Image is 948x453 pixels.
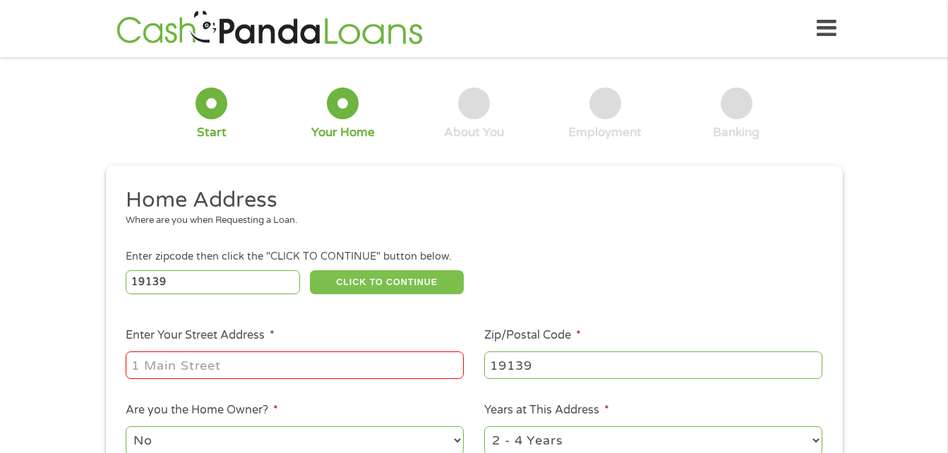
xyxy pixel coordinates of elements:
button: CLICK TO CONTINUE [310,270,464,294]
h2: Home Address [126,186,812,215]
label: Enter Your Street Address [126,328,275,343]
div: Start [197,125,227,140]
div: Banking [713,125,760,140]
input: 1 Main Street [126,351,464,378]
div: About You [444,125,504,140]
div: Employment [568,125,642,140]
div: Your Home [311,125,375,140]
label: Zip/Postal Code [484,328,581,343]
div: Enter zipcode then click the "CLICK TO CONTINUE" button below. [126,249,822,265]
input: Enter Zipcode (e.g 01510) [126,270,300,294]
label: Years at This Address [484,403,609,418]
div: Where are you when Requesting a Loan. [126,214,812,228]
label: Are you the Home Owner? [126,403,278,418]
img: GetLoanNow Logo [112,8,427,49]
